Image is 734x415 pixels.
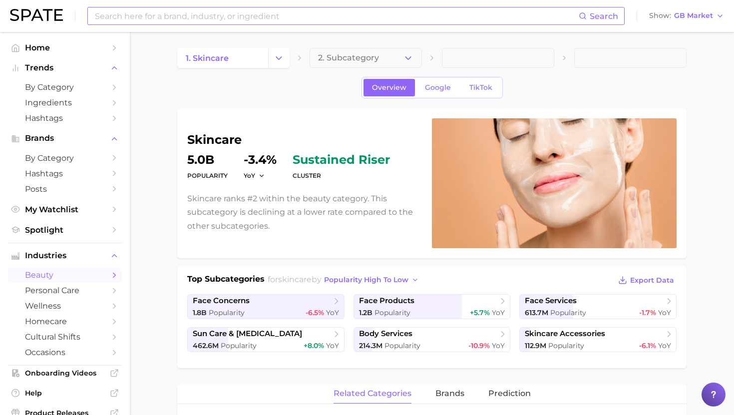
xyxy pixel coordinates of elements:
button: Export Data [616,273,677,287]
a: Google [416,79,459,96]
input: Search here for a brand, industry, or ingredient [94,7,579,24]
span: 1. skincare [186,53,229,63]
button: YoY [244,171,265,180]
span: Ingredients [25,98,105,107]
span: -1.7% [639,308,656,317]
span: YoY [326,308,339,317]
span: Brands [25,134,105,143]
span: face services [525,296,577,306]
a: Help [8,386,122,401]
dt: cluster [293,170,390,182]
a: My Watchlist [8,202,122,217]
span: occasions [25,348,105,357]
button: Industries [8,248,122,263]
button: ShowGB Market [647,9,727,22]
span: Spotlight [25,225,105,235]
span: 1.8b [193,308,207,317]
button: Trends [8,60,122,75]
a: 1. skincare [177,48,268,68]
button: Brands [8,131,122,146]
button: popularity high to low [322,273,422,287]
span: YoY [244,171,255,180]
span: Popularity [221,341,257,350]
a: wellness [8,298,122,314]
span: Prediction [488,389,531,398]
span: 462.6m [193,341,219,350]
span: +8.0% [304,341,324,350]
span: 112.9m [525,341,546,350]
span: -6.1% [639,341,656,350]
a: sun care & [MEDICAL_DATA]462.6m Popularity+8.0% YoY [187,327,345,352]
a: Hashtags [8,110,122,126]
a: cultural shifts [8,329,122,345]
span: related categories [334,389,411,398]
img: SPATE [10,9,63,21]
span: 2. Subcategory [318,53,379,62]
span: sun care & [MEDICAL_DATA] [193,329,302,339]
span: Posts [25,184,105,194]
a: Spotlight [8,222,122,238]
a: face products1.2b Popularity+5.7% YoY [354,294,511,319]
span: Help [25,389,105,398]
span: face concerns [193,296,250,306]
h1: skincare [187,134,420,146]
span: GB Market [674,13,713,18]
span: Home [25,43,105,52]
p: Skincare ranks #2 within the beauty category. This subcategory is declining at a lower rate compa... [187,192,420,233]
span: Hashtags [25,113,105,123]
button: 2. Subcategory [310,48,422,68]
span: Popularity [374,308,410,317]
span: Industries [25,251,105,260]
span: popularity high to low [324,276,408,284]
span: +5.7% [470,308,490,317]
span: skincare accessories [525,329,605,339]
dd: -3.4% [244,154,277,166]
span: YoY [658,341,671,350]
a: body services214.3m Popularity-10.9% YoY [354,327,511,352]
span: Google [425,83,451,92]
span: Onboarding Videos [25,369,105,378]
span: -10.9% [468,341,490,350]
a: Posts [8,181,122,197]
a: homecare [8,314,122,329]
a: skincare accessories112.9m Popularity-6.1% YoY [519,327,677,352]
button: Change Category [268,48,290,68]
a: Overview [364,79,415,96]
span: by Category [25,82,105,92]
a: Hashtags [8,166,122,181]
span: Search [590,11,618,21]
span: beauty [25,270,105,280]
span: YoY [658,308,671,317]
span: homecare [25,317,105,326]
span: Export Data [630,276,674,285]
span: -6.5% [306,308,324,317]
span: Popularity [548,341,584,350]
span: sustained riser [293,154,390,166]
a: Ingredients [8,95,122,110]
span: Show [649,13,671,18]
span: personal care [25,286,105,295]
span: for by [268,275,422,284]
a: TikTok [461,79,501,96]
span: Popularity [550,308,586,317]
span: wellness [25,301,105,311]
span: skincare [278,275,312,284]
span: My Watchlist [25,205,105,214]
dt: Popularity [187,170,228,182]
span: Popularity [384,341,420,350]
a: by Category [8,150,122,166]
span: 214.3m [359,341,382,350]
a: occasions [8,345,122,360]
span: Popularity [209,308,245,317]
span: body services [359,329,412,339]
span: 1.2b [359,308,372,317]
span: Hashtags [25,169,105,178]
a: face concerns1.8b Popularity-6.5% YoY [187,294,345,319]
span: TikTok [469,83,492,92]
span: face products [359,296,414,306]
span: Trends [25,63,105,72]
dd: 5.0b [187,154,228,166]
span: YoY [492,341,505,350]
a: Home [8,40,122,55]
h1: Top Subcategories [187,273,265,288]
